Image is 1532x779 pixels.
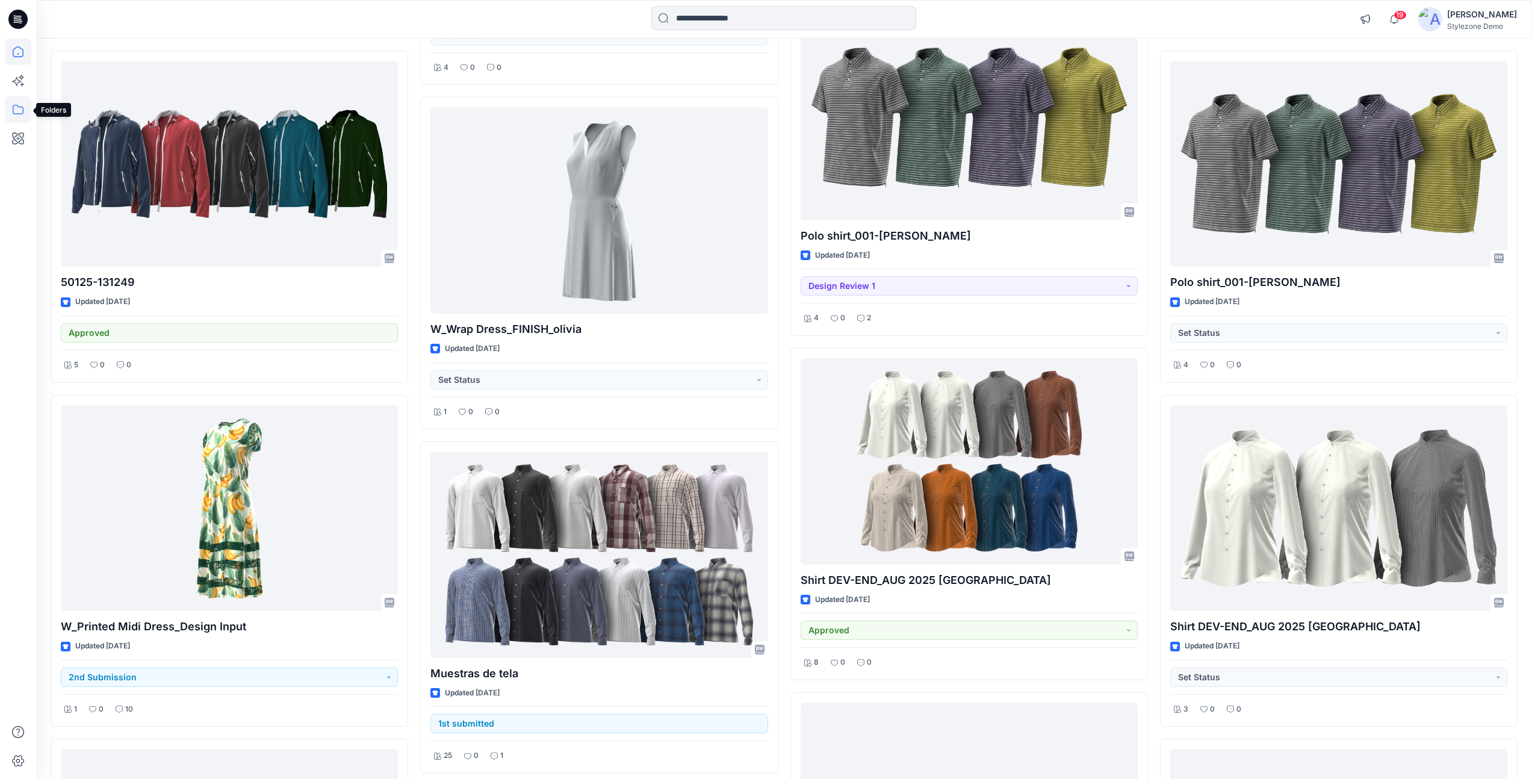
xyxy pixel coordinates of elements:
p: Updated [DATE] [445,687,500,700]
span: 19 [1394,10,1407,20]
img: avatar [1418,7,1442,31]
p: 1 [500,750,503,762]
p: 0 [1236,703,1241,716]
a: Muestras de tela [430,452,768,658]
div: [PERSON_NAME] [1447,7,1517,22]
p: 0 [99,703,104,716]
p: Shirt DEV-END_AUG 2025 [GEOGRAPHIC_DATA] [1170,618,1507,635]
p: 4 [1183,359,1188,371]
p: 3 [1183,703,1188,716]
p: 1 [444,406,447,418]
p: Shirt DEV-END_AUG 2025 [GEOGRAPHIC_DATA] [801,572,1138,589]
p: 4 [444,61,448,74]
p: 0 [840,312,845,324]
p: 5 [74,359,78,371]
p: 0 [497,61,501,74]
p: Muestras de tela [430,665,768,682]
p: 0 [470,61,475,74]
a: 50125-131249 [61,61,398,267]
p: 10 [125,703,133,716]
a: W_Printed Midi Dress_Design Input [61,405,398,612]
a: Shirt DEV-END_AUG 2025 Segev [801,358,1138,565]
p: 0 [1210,359,1215,371]
p: 25 [444,750,452,762]
p: Updated [DATE] [1185,296,1239,308]
a: Shirt DEV-END_AUG 2025 Segev [1170,405,1507,612]
p: 2 [867,312,871,324]
p: 0 [495,406,500,418]
p: Polo shirt_001-[PERSON_NAME] [801,228,1138,244]
p: 50125-131249 [61,274,398,291]
p: Updated [DATE] [815,594,870,606]
p: 8 [814,656,819,669]
p: 0 [474,750,479,762]
p: W_Wrap Dress_FINISH_olivia [430,321,768,338]
p: Updated [DATE] [815,249,870,262]
p: 0 [1210,703,1215,716]
p: 0 [126,359,131,371]
p: Updated [DATE] [75,640,130,653]
p: Updated [DATE] [445,343,500,355]
a: W_Wrap Dress_FINISH_olivia [430,107,768,314]
p: 0 [100,359,105,371]
p: Polo shirt_001-[PERSON_NAME] [1170,274,1507,291]
a: Polo shirt_001-Arpita [801,14,1138,220]
p: 1 [74,703,77,716]
p: 0 [468,406,473,418]
p: 0 [840,656,845,669]
p: 0 [1236,359,1241,371]
p: 4 [814,312,819,324]
p: 0 [867,656,872,669]
a: Polo shirt_001-Arpita [1170,61,1507,267]
div: Stylezone Demo [1447,22,1517,31]
p: Updated [DATE] [75,296,130,308]
p: Updated [DATE] [1185,640,1239,653]
p: W_Printed Midi Dress_Design Input [61,618,398,635]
